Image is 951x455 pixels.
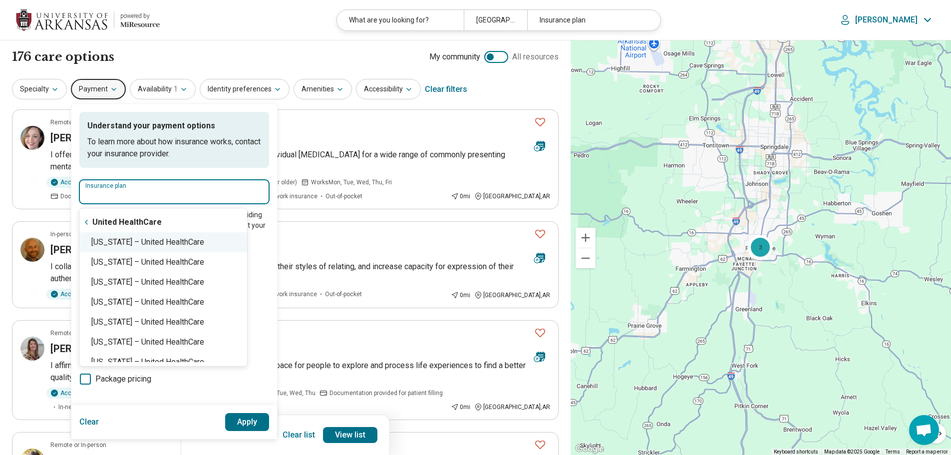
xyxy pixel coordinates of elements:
[50,243,129,257] h3: [PERSON_NAME]
[325,290,362,299] span: Out-of-pocket
[79,212,247,362] div: Suggestions
[429,51,480,63] span: My community
[174,84,178,94] span: 1
[530,112,550,132] button: Favorite
[50,329,106,338] p: Remote or In-person
[87,136,261,160] p: To learn more about how insurance works, contact your insurance provider.
[60,192,174,201] span: Documentation provided for patient filling
[512,51,559,63] span: All resources
[259,290,317,299] span: In-network insurance
[225,413,270,431] button: Apply
[12,48,114,65] h1: 176 care options
[530,323,550,343] button: Favorite
[50,342,129,356] h3: [PERSON_NAME]
[527,10,654,30] div: Insurance plan
[200,79,290,99] button: Identity preferences
[311,178,392,187] span: Works Mon, Tue, Wed, Thu, Fri
[46,177,115,188] div: Accepting clients
[748,235,772,259] div: 3
[906,449,948,455] a: Report a map error
[824,449,880,455] span: Map data ©2025 Google
[46,289,115,300] div: Accepting clients
[425,77,467,101] div: Clear filters
[58,403,116,412] span: In-network insurance
[530,224,550,244] button: Favorite
[576,248,596,268] button: Zoom out
[79,312,247,332] div: [US_STATE] – United HealthCare
[576,228,596,248] button: Zoom in
[748,236,772,260] div: 6
[130,79,196,99] button: Availability
[16,8,108,32] img: University of Arkansas
[79,352,247,372] div: [US_STATE] – United HealthCare
[909,415,939,445] div: Open chat
[71,79,126,99] button: Payment
[50,118,106,127] p: Remote or In-person
[50,441,106,450] p: Remote or In-person
[451,403,470,412] div: 0 mi
[356,79,421,99] button: Accessibility
[855,15,918,25] p: [PERSON_NAME]
[79,252,247,272] div: [US_STATE] – United HealthCare
[474,403,550,412] div: [GEOGRAPHIC_DATA] , AR
[50,131,129,145] h3: [PERSON_NAME]
[530,435,550,455] button: Favorite
[79,332,247,352] div: [US_STATE] – United HealthCare
[451,192,470,201] div: 0 mi
[95,373,151,385] span: Package pricing
[79,232,247,252] div: [US_STATE] – United HealthCare
[337,10,464,30] div: What are you looking for?
[46,388,115,399] div: Accepting clients
[325,192,362,201] span: Out-of-pocket
[329,389,443,398] span: Documentation provided for patient filling
[279,427,319,443] button: Clear list
[120,11,160,20] div: powered by
[85,183,263,189] label: Insurance plan
[248,192,317,201] span: Out-of-network insurance
[12,79,67,99] button: Specialty
[464,10,527,30] div: [GEOGRAPHIC_DATA], [GEOGRAPHIC_DATA]
[294,79,352,99] button: Amenities
[50,230,89,239] p: In-person only
[50,360,550,384] p: I affirm all identities and persons and provide a non-judgmental space for people to explore and ...
[79,292,247,312] div: [US_STATE] – United HealthCare
[474,291,550,300] div: [GEOGRAPHIC_DATA] , AR
[50,261,550,285] p: I collaborate with clients to increase awareness, gain insight into their styles of relating, and...
[50,149,550,173] p: I offer experienced, well-trained, highly skilled, personalized individual [MEDICAL_DATA] for a w...
[259,389,316,398] span: Works Tue, Wed, Thu
[79,212,247,232] div: United HealthCare
[79,413,99,431] button: Clear
[79,272,247,292] div: [US_STATE] – United HealthCare
[886,449,900,455] a: Terms (opens in new tab)
[323,427,377,443] a: View list
[87,120,261,132] p: Understand your payment options
[474,192,550,201] div: [GEOGRAPHIC_DATA] , AR
[451,291,470,300] div: 0 mi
